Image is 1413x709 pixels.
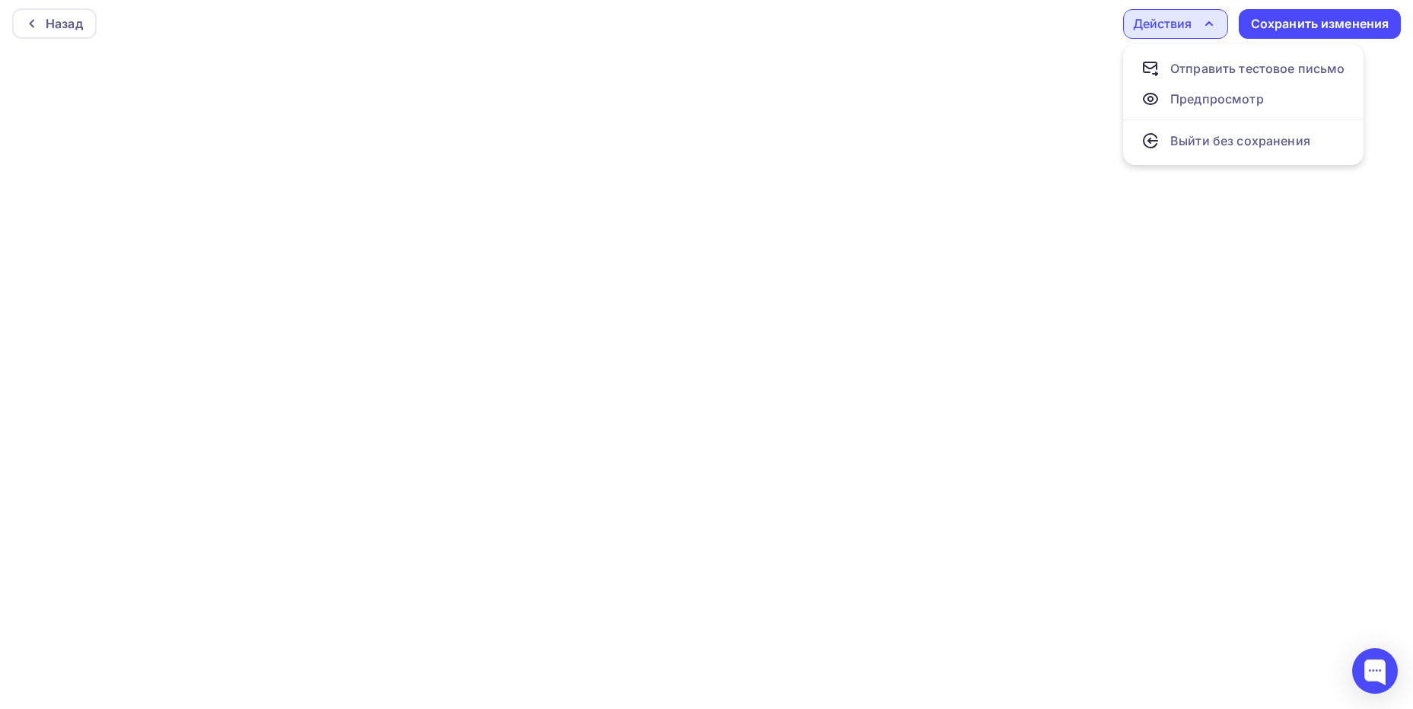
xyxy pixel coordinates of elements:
[1170,132,1310,150] div: Выйти без сохранения
[1170,59,1345,78] div: Отправить тестовое письмо
[1123,44,1364,165] ul: Действия
[1170,90,1264,108] div: Предпросмотр
[1251,15,1389,33] div: Сохранить изменения
[1123,9,1228,39] button: Действия
[46,14,83,33] div: Назад
[1133,14,1192,33] div: Действия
